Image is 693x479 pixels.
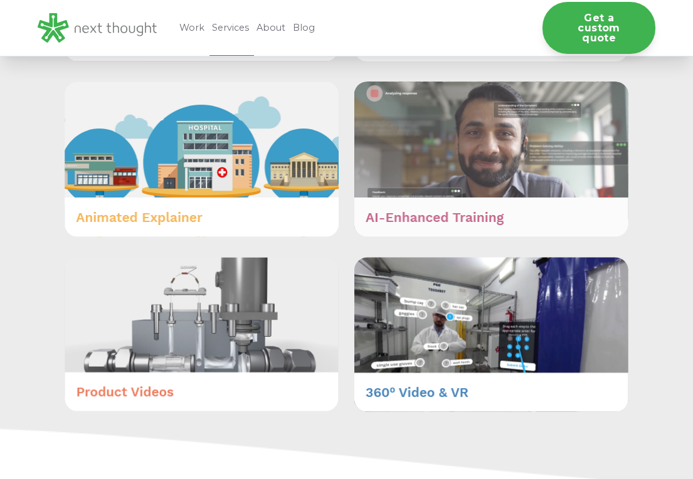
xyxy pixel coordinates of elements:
img: 3600 Video & VR [354,257,629,412]
a: Get a custom quote [542,2,655,54]
img: LG - NextThought Logo [38,13,157,43]
img: Animated Explainer [65,82,339,236]
img: AI-Enhanced Training [354,82,629,236]
img: Product Videos (1) [65,257,339,412]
